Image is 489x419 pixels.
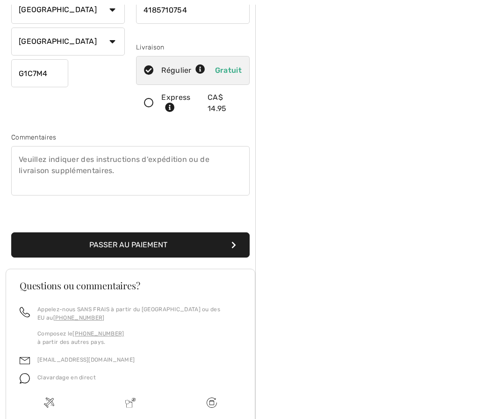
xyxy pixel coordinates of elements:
[125,398,136,408] img: Livraison promise sans frais de dédouanement surprise&nbsp;!
[161,92,201,114] div: Express
[44,398,54,408] img: Livraison gratuite dès 99$
[11,232,250,258] button: Passer au paiement
[11,133,250,142] div: Commentaires
[37,329,241,346] p: Composez le à partir des autres pays.
[37,374,96,381] span: Clavardage en direct
[37,356,135,363] a: [EMAIL_ADDRESS][DOMAIN_NAME]
[53,314,105,321] a: [PHONE_NUMBER]
[207,398,217,408] img: Livraison gratuite dès 99$
[20,281,241,290] h3: Questions ou commentaires?
[136,42,250,52] div: Livraison
[20,307,30,317] img: call
[37,305,241,322] p: Appelez-nous SANS FRAIS à partir du [GEOGRAPHIC_DATA] ou des EU au
[20,356,30,366] img: email
[20,373,30,384] img: chat
[11,59,68,87] input: Code Postal
[208,92,242,114] div: CA$ 14.95
[72,330,124,337] a: [PHONE_NUMBER]
[215,66,242,75] span: Gratuit
[161,65,205,76] div: Régulier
